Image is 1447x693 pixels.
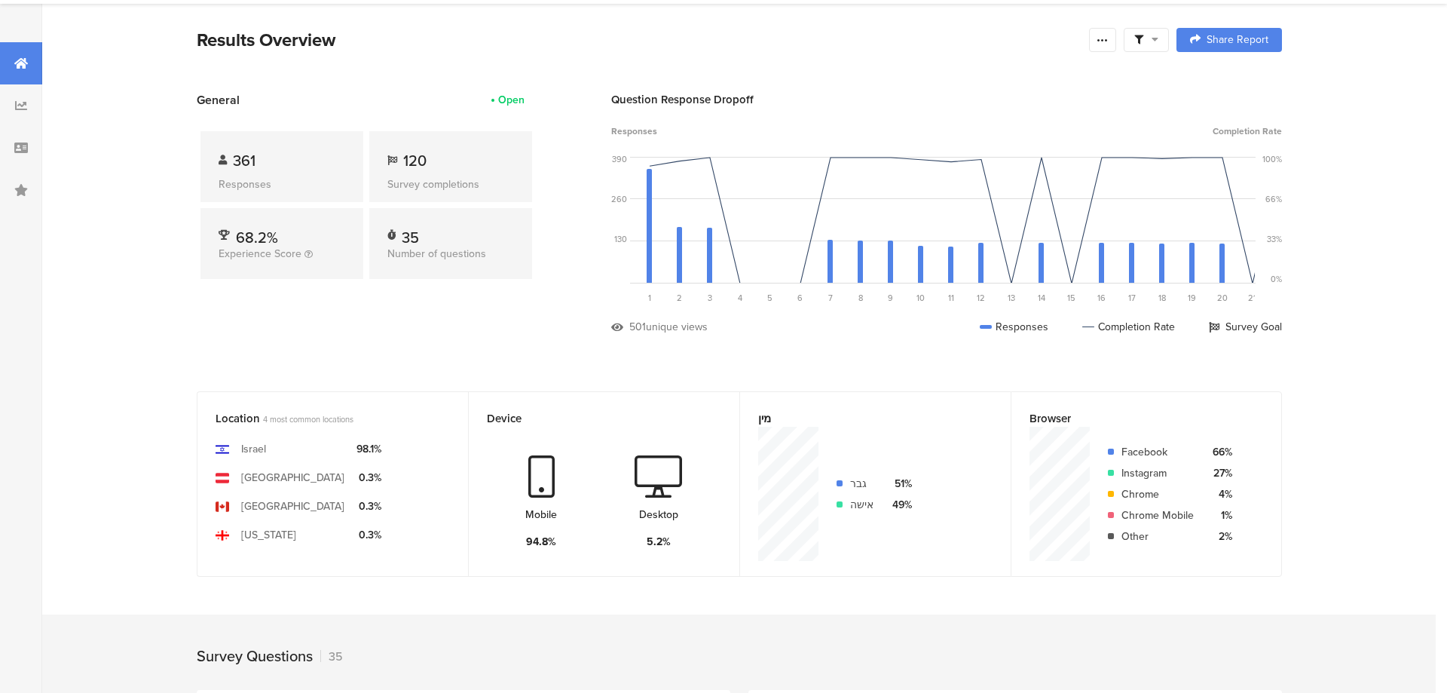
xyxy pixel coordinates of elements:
[241,527,296,543] div: [US_STATE]
[241,470,344,486] div: [GEOGRAPHIC_DATA]
[886,476,912,492] div: 51%
[1121,444,1194,460] div: Facebook
[356,470,381,486] div: 0.3%
[1029,410,1238,427] div: Browser
[1206,444,1232,460] div: 66%
[236,226,278,249] span: 68.2%
[1067,292,1075,304] span: 15
[611,91,1282,108] div: Question Response Dropoff
[677,292,682,304] span: 2
[916,292,925,304] span: 10
[647,534,671,550] div: 5.2%
[1082,319,1175,335] div: Completion Rate
[1217,292,1228,304] span: 20
[1213,124,1282,138] span: Completion Rate
[241,498,344,514] div: [GEOGRAPHIC_DATA]
[611,124,657,138] span: Responses
[828,292,833,304] span: 7
[648,292,651,304] span: 1
[639,507,678,523] div: Desktop
[646,319,708,335] div: unique views
[1271,273,1282,285] div: 0%
[612,153,627,165] div: 390
[197,645,313,667] div: Survey Questions
[1267,233,1282,245] div: 33%
[1097,292,1106,304] span: 16
[403,149,427,172] span: 120
[1128,292,1136,304] span: 17
[858,292,863,304] span: 8
[1209,319,1282,335] div: Survey Goal
[797,292,803,304] span: 6
[1206,507,1232,523] div: 1%
[629,319,646,335] div: 501
[219,246,301,262] span: Experience Score
[219,176,345,192] div: Responses
[708,292,712,304] span: 3
[498,92,525,108] div: Open
[1206,486,1232,502] div: 4%
[611,193,627,205] div: 260
[1265,193,1282,205] div: 66%
[387,176,514,192] div: Survey completions
[1121,486,1194,502] div: Chrome
[197,91,240,109] span: General
[1121,507,1194,523] div: Chrome Mobile
[356,441,381,457] div: 98.1%
[738,292,742,304] span: 4
[1262,153,1282,165] div: 100%
[1121,529,1194,544] div: Other
[356,527,381,543] div: 0.3%
[758,410,968,427] div: מין
[1206,529,1232,544] div: 2%
[263,413,353,425] span: 4 most common locations
[526,534,556,550] div: 94.8%
[402,226,419,241] div: 35
[980,319,1048,335] div: Responses
[241,441,266,457] div: Israel
[948,292,954,304] span: 11
[525,507,557,523] div: Mobile
[850,497,873,513] div: אישה
[320,648,343,665] div: 35
[850,476,873,492] div: גבר
[1121,465,1194,481] div: Instagram
[387,246,486,262] span: Number of questions
[1248,292,1256,304] span: 21
[233,149,255,172] span: 361
[216,410,425,427] div: Location
[1206,465,1232,481] div: 27%
[767,292,772,304] span: 5
[356,498,381,514] div: 0.3%
[487,410,696,427] div: Device
[1038,292,1045,304] span: 14
[1207,35,1268,45] span: Share Report
[886,497,912,513] div: 49%
[977,292,985,304] span: 12
[1188,292,1196,304] span: 19
[1158,292,1166,304] span: 18
[197,26,1081,54] div: Results Overview
[614,233,627,245] div: 130
[1008,292,1015,304] span: 13
[888,292,893,304] span: 9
